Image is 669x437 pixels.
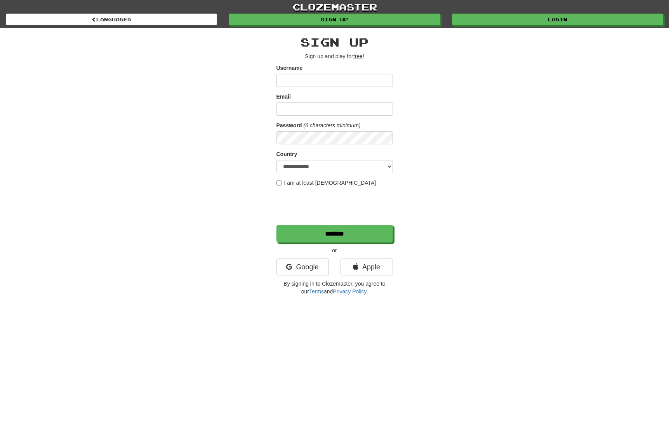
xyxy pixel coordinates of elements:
[309,288,324,295] a: Terms
[333,288,366,295] a: Privacy Policy
[276,64,303,72] label: Username
[304,122,361,128] em: (6 characters minimum)
[452,14,663,25] a: Login
[6,14,217,25] a: Languages
[276,180,282,186] input: I am at least [DEMOGRAPHIC_DATA]
[276,52,393,60] p: Sign up and play for !
[276,121,302,129] label: Password
[276,246,393,254] p: or
[276,36,393,49] h2: Sign up
[276,93,291,101] label: Email
[341,258,393,276] a: Apple
[276,280,393,295] p: By signing in to Clozemaster, you agree to our and .
[276,191,394,221] iframe: reCAPTCHA
[276,179,376,187] label: I am at least [DEMOGRAPHIC_DATA]
[276,258,329,276] a: Google
[229,14,440,25] a: Sign up
[353,53,363,59] u: free
[276,150,297,158] label: Country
